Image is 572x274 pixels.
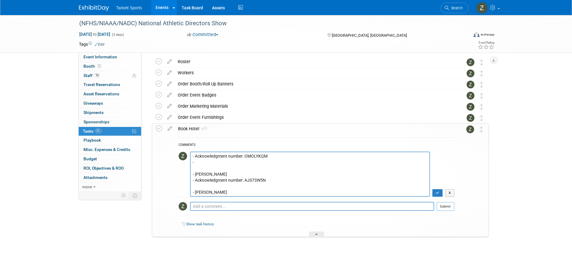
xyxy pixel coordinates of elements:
a: Event Information [79,53,141,62]
div: Workers [175,68,455,78]
a: Search [441,3,468,13]
div: (NFHS/NIAAA/NADC) National Athletic Directors Show [77,18,459,29]
span: [DATE] [DATE] [79,32,110,37]
i: Move task [480,127,483,132]
div: Event Format [433,31,495,40]
span: [GEOGRAPHIC_DATA], [GEOGRAPHIC_DATA] [332,33,407,38]
div: Order Marketing Materials [175,101,455,111]
i: Move task [480,115,483,121]
a: Edit [95,42,104,47]
img: Zak Sigler [179,152,187,160]
a: Tasks0% [79,127,141,136]
img: Zak Sigler [179,202,187,211]
a: Attachments [79,173,141,182]
a: Playbook [79,136,141,145]
a: Giveaways [79,99,141,108]
div: Book Hotel [175,124,454,134]
img: Format-Inperson.png [474,32,480,37]
span: more [82,184,92,189]
span: 1 [199,127,207,131]
span: Event Information [83,54,117,59]
div: Order Event Furnishings [175,112,455,122]
td: Tags [79,41,104,47]
a: edit [164,70,175,75]
span: ROI, Objectives & ROO [83,166,124,171]
i: Move task [480,82,483,88]
span: 0% [95,129,101,133]
a: Asset Reservations [79,90,141,99]
span: to [92,32,98,37]
button: Committed [185,32,221,38]
span: Tarkett Sports [116,5,142,10]
span: Giveaways [83,101,103,106]
div: In-Person [480,32,495,37]
a: more [79,183,141,192]
a: ROI, Objectives & ROO [79,164,141,173]
a: Budget [79,155,141,164]
img: Zak Sigler [476,2,488,14]
span: 10 [94,73,100,78]
span: Booth not reserved yet [96,64,102,68]
a: edit [164,92,175,98]
span: Playbook [83,138,101,143]
span: Budget [83,156,97,161]
img: Zak Sigler [467,103,474,111]
i: Move task [480,93,483,99]
span: Booth [83,64,102,69]
td: Toggle Event Tabs [129,192,141,199]
div: Order Event Badges [175,90,455,100]
img: Zak Sigler [466,125,474,133]
img: Zak Sigler [467,92,474,100]
span: Sponsorships [83,119,109,124]
span: Potential Scheduling Conflict -- at least one attendee is tagged in another overlapping event. [132,73,136,79]
i: Move task [480,60,483,65]
a: Misc. Expenses & Credits [79,145,141,154]
a: edit [165,126,175,131]
img: Zak Sigler [467,81,474,88]
td: Personalize Event Tab Strip [119,192,129,199]
span: Search [449,6,463,10]
a: Booth [79,62,141,71]
a: edit [164,81,175,87]
div: Event Rating [478,41,494,44]
a: Sponsorships [79,118,141,127]
a: edit [164,115,175,120]
i: Move task [480,71,483,76]
button: X [445,189,454,197]
a: Show task history [186,222,214,226]
a: edit [164,59,175,64]
span: Asset Reservations [83,91,119,96]
i: Move task [480,104,483,110]
span: Staff [83,73,100,78]
img: Zak Sigler [467,114,474,122]
span: (3 days) [111,33,124,37]
a: Staff10 [79,71,141,80]
span: Tasks [83,129,101,134]
span: Attachments [83,175,107,180]
span: Shipments [83,110,104,115]
div: Order Booth/Roll Up Banners [175,79,455,89]
textarea: (12) [DEMOGRAPHIC_DATA] at the [GEOGRAPHIC_DATA] for (2) nights Check in: [DATE] Check out: [DATE... [190,152,430,197]
img: Zak Sigler [467,69,474,77]
span: Misc. Expenses & Credits [83,147,130,152]
div: COMMENTS [179,142,454,149]
img: Zak Sigler [467,58,474,66]
span: Travel Reservations [83,82,120,87]
a: edit [164,103,175,109]
img: ExhibitDay [79,5,109,11]
div: Roster [175,57,455,67]
a: Travel Reservations [79,80,141,89]
button: Submit [437,202,454,211]
a: Shipments [79,108,141,117]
